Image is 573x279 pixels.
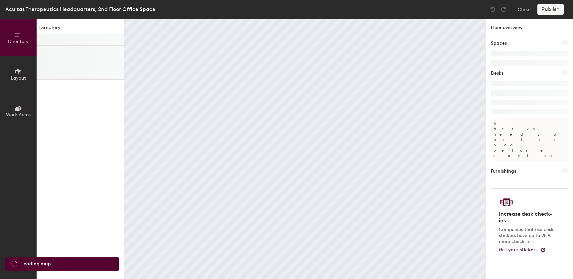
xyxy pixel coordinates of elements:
a: Get your stickers [499,247,546,253]
h4: Increase desk check-ins [499,211,556,224]
h1: Floor overview [486,19,573,34]
img: Sticker logo [499,197,514,208]
span: Work Areas [6,112,31,118]
span: Get your stickers [499,247,538,253]
span: Layout [11,75,26,81]
button: Close [517,4,531,15]
canvas: Map [124,19,485,279]
img: Undo [490,6,496,13]
span: Loading map ... [21,260,56,268]
h1: Spaces [491,40,507,47]
span: Directory [8,39,29,44]
h1: Desks [491,70,503,77]
p: All desks need to be in a pod before saving [491,118,568,161]
div: Acuitas Therapeutics Headquarters, 2nd Floor Office Space [5,5,155,13]
p: Companies that use desk stickers have up to 25% more check-ins. [499,227,556,245]
h1: Directory [37,24,124,34]
h1: Furnishings [491,168,516,175]
img: Redo [500,6,507,13]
